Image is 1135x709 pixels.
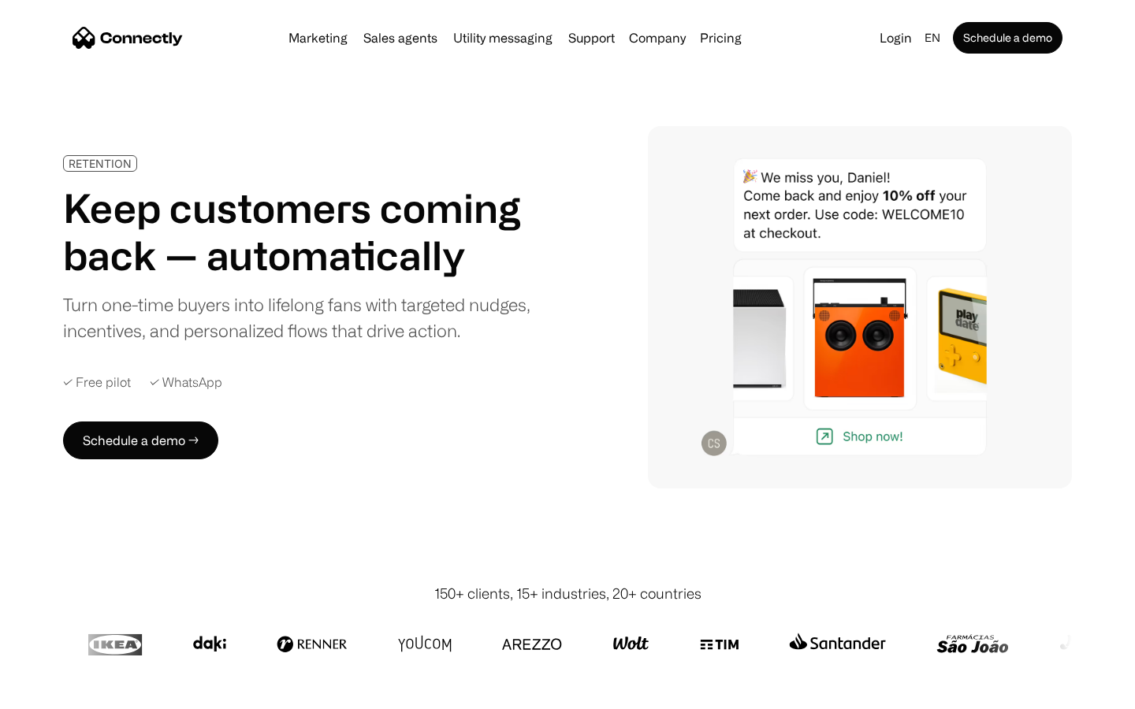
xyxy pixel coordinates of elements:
[629,27,686,49] div: Company
[63,184,542,279] h1: Keep customers coming back — automatically
[694,32,748,44] a: Pricing
[69,158,132,169] div: RETENTION
[150,375,222,390] div: ✓ WhatsApp
[63,375,131,390] div: ✓ Free pilot
[63,421,218,459] a: Schedule a demo →
[873,27,918,49] a: Login
[32,681,95,703] ul: Language list
[282,32,354,44] a: Marketing
[953,22,1062,54] a: Schedule a demo
[925,27,940,49] div: en
[447,32,559,44] a: Utility messaging
[16,680,95,703] aside: Language selected: English
[357,32,444,44] a: Sales agents
[63,291,542,343] div: Turn one-time buyers into lifelong fans with targeted nudges, incentives, and personalized flows ...
[562,32,621,44] a: Support
[434,583,701,604] div: 150+ clients, 15+ industries, 20+ countries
